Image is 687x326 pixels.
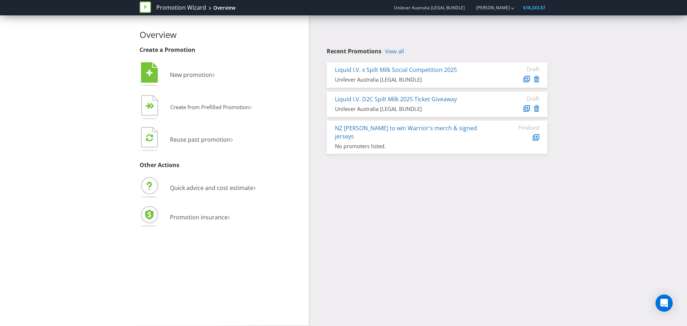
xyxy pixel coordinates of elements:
span: Promotion insurance [170,213,228,221]
a: Liquid I.V. D2C Spilt Milk 2025 Ticket Giveaway [335,95,457,103]
div: Unilever Australia [LEGAL BUNDLE] [335,76,486,83]
span: Quick advice and cost estimate [170,184,253,192]
div: Draft [496,95,539,102]
tspan:  [150,103,155,110]
div: No promoters listed. [335,142,486,150]
a: [PERSON_NAME] [469,5,510,11]
a: Promotion Wizard [156,4,206,12]
span: › [213,68,215,80]
span: › [230,133,233,145]
span: $18,243.57 [523,5,545,11]
a: NZ [PERSON_NAME] to win Warrior's merch & signed jerseys [335,124,477,140]
span: › [253,181,256,193]
span: Recent Promotions [327,47,381,55]
a: Quick advice and cost estimate› [140,184,256,192]
a: Promotion insurance› [140,213,230,221]
span: New promotion [170,71,213,79]
h3: Other Actions [140,162,303,169]
h3: Create a Promotion [140,47,303,53]
span: Reuse past promotion [170,136,230,143]
h2: Overview [140,30,303,39]
span: › [249,101,252,112]
a: Liquid I.V. x Spilt Milk Social Competition 2025 [335,66,457,74]
span: Create from Prefilled Promotion [170,103,249,111]
div: Draft [496,66,539,72]
div: Overview [213,4,235,11]
div: Open Intercom Messenger [656,295,673,312]
a: View all [385,48,404,54]
span: Unilever Australia [LEGAL BUNDLE] [394,5,465,11]
div: Finalised [496,124,539,131]
div: Unilever Australia [LEGAL BUNDLE] [335,105,486,113]
button: Create from Prefilled Promotion› [140,93,252,122]
span: › [228,210,230,222]
tspan:  [146,133,153,142]
tspan:  [146,69,153,77]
